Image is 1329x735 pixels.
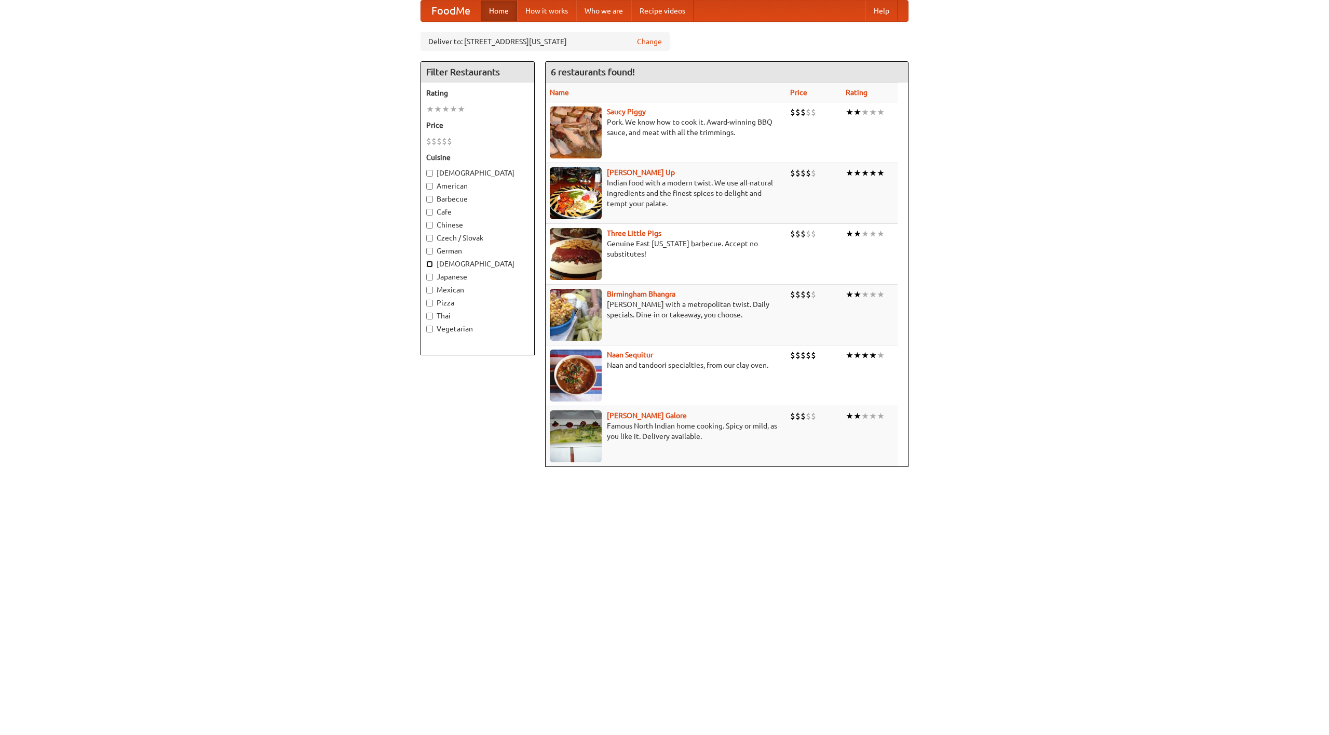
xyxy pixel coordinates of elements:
[811,106,816,118] li: $
[811,167,816,179] li: $
[811,289,816,300] li: $
[869,410,877,422] li: ★
[426,300,433,306] input: Pizza
[437,136,442,147] li: $
[426,311,529,321] label: Thai
[426,88,529,98] h5: Rating
[426,196,433,203] input: Barbecue
[426,181,529,191] label: American
[607,168,675,177] a: [PERSON_NAME] Up
[795,228,801,239] li: $
[877,289,885,300] li: ★
[426,209,433,216] input: Cafe
[426,120,529,130] h5: Price
[426,246,529,256] label: German
[801,410,806,422] li: $
[434,103,442,115] li: ★
[801,167,806,179] li: $
[426,274,433,280] input: Japanese
[550,228,602,280] img: littlepigs.jpg
[811,410,816,422] li: $
[607,411,687,420] a: [PERSON_NAME] Galore
[790,350,795,361] li: $
[790,289,795,300] li: $
[861,410,869,422] li: ★
[846,228,853,239] li: ★
[790,167,795,179] li: $
[421,32,670,51] div: Deliver to: [STREET_ADDRESS][US_STATE]
[806,350,811,361] li: $
[426,287,433,293] input: Mexican
[853,289,861,300] li: ★
[853,410,861,422] li: ★
[853,350,861,361] li: ★
[426,220,529,230] label: Chinese
[790,228,795,239] li: $
[846,88,867,97] a: Rating
[869,106,877,118] li: ★
[637,36,662,47] a: Change
[421,62,534,83] h4: Filter Restaurants
[550,117,782,138] p: Pork. We know how to cook it. Award-winning BBQ sauce, and meat with all the trimmings.
[846,289,853,300] li: ★
[426,285,529,295] label: Mexican
[550,238,782,259] p: Genuine East [US_STATE] barbecue. Accept no substitutes!
[795,350,801,361] li: $
[877,167,885,179] li: ★
[801,289,806,300] li: $
[426,248,433,255] input: German
[550,410,602,462] img: currygalore.jpg
[426,152,529,163] h5: Cuisine
[426,326,433,332] input: Vegetarian
[447,136,452,147] li: $
[550,289,602,341] img: bhangra.jpg
[550,178,782,209] p: Indian food with a modern twist. We use all-natural ingredients and the finest spices to delight ...
[457,103,465,115] li: ★
[865,1,898,21] a: Help
[846,106,853,118] li: ★
[426,298,529,308] label: Pizza
[631,1,694,21] a: Recipe videos
[795,106,801,118] li: $
[853,106,861,118] li: ★
[795,289,801,300] li: $
[607,351,653,359] a: Naan Sequitur
[426,168,529,178] label: [DEMOGRAPHIC_DATA]
[853,167,861,179] li: ★
[551,67,635,77] ng-pluralize: 6 restaurants found!
[426,170,433,177] input: [DEMOGRAPHIC_DATA]
[421,1,481,21] a: FoodMe
[426,222,433,229] input: Chinese
[861,350,869,361] li: ★
[426,103,434,115] li: ★
[846,410,853,422] li: ★
[795,167,801,179] li: $
[442,136,447,147] li: $
[426,194,529,204] label: Barbecue
[877,350,885,361] li: ★
[806,106,811,118] li: $
[607,229,661,237] a: Three Little Pigs
[861,167,869,179] li: ★
[861,289,869,300] li: ★
[869,167,877,179] li: ★
[426,233,529,243] label: Czech / Slovak
[426,261,433,268] input: [DEMOGRAPHIC_DATA]
[426,136,431,147] li: $
[607,290,675,298] b: Birmingham Bhangra
[806,410,811,422] li: $
[550,299,782,320] p: [PERSON_NAME] with a metropolitan twist. Daily specials. Dine-in or takeaway, you choose.
[550,421,782,442] p: Famous North Indian home cooking. Spicy or mild, as you like it. Delivery available.
[426,235,433,242] input: Czech / Slovak
[790,410,795,422] li: $
[426,272,529,282] label: Japanese
[795,410,801,422] li: $
[869,350,877,361] li: ★
[801,106,806,118] li: $
[806,228,811,239] li: $
[442,103,450,115] li: ★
